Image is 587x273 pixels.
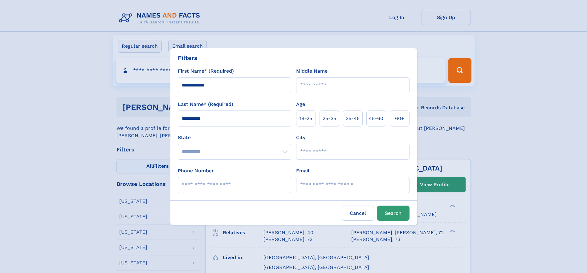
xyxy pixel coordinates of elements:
label: Cancel [342,206,374,221]
label: Age [296,101,305,108]
button: Search [377,206,410,221]
label: Phone Number [178,167,214,175]
label: First Name* (Required) [178,67,234,75]
label: City [296,134,305,141]
span: 60+ [395,115,404,122]
span: 18‑25 [300,115,312,122]
span: 35‑45 [346,115,360,122]
span: 45‑60 [369,115,383,122]
label: Email [296,167,309,175]
span: 25‑35 [323,115,336,122]
div: Filters [178,53,198,62]
label: Middle Name [296,67,328,75]
label: Last Name* (Required) [178,101,233,108]
label: State [178,134,291,141]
